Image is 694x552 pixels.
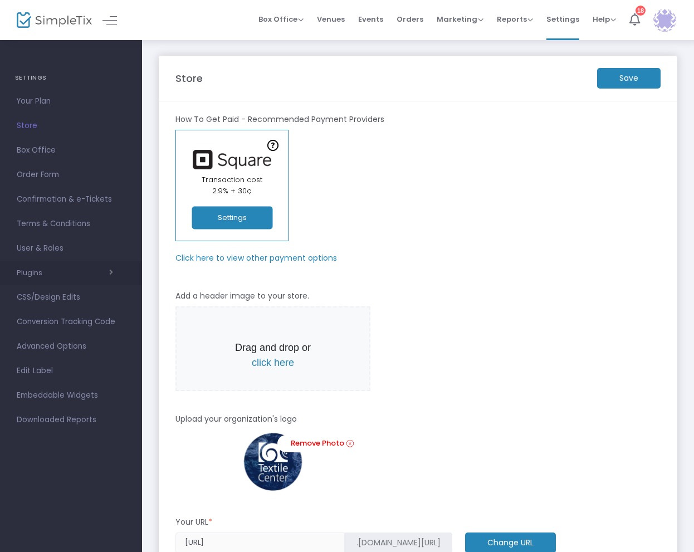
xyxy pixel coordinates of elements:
span: Events [358,5,383,33]
m-panel-title: Store [175,71,203,86]
span: Settings [546,5,579,33]
span: Box Office [17,143,125,158]
span: .[DOMAIN_NAME][URL] [356,537,441,549]
span: Orders [397,5,423,33]
a: Remove Photo [277,435,365,452]
span: Marketing [437,14,483,25]
m-panel-subtitle: Click here to view other payment options [175,252,337,264]
h4: SETTINGS [15,67,127,89]
span: click here [252,357,294,368]
m-panel-subtitle: Add a header image to your store. [175,290,309,302]
span: Store [17,119,125,133]
button: Settings [192,207,272,229]
m-button: Save [597,68,661,89]
span: Conversion Tracking Code [17,315,125,329]
span: Your Plan [17,94,125,109]
span: Terms & Conditions [17,217,125,231]
span: User & Roles [17,241,125,256]
span: Confirmation & e-Tickets [17,192,125,207]
span: Venues [317,5,345,33]
span: CSS/Design Edits [17,290,125,305]
m-panel-subtitle: Upload your organization's logo [175,413,297,425]
span: Reports [497,14,533,25]
span: Box Office [258,14,304,25]
m-panel-subtitle: How To Get Paid - Recommended Payment Providers [175,114,384,125]
span: Advanced Options [17,339,125,354]
m-panel-subtitle: Your URL [175,516,212,528]
button: Plugins [17,268,113,277]
span: Embeddable Widgets [17,388,125,403]
div: 18 [636,6,646,16]
span: Order Form [17,168,125,182]
p: Drag and drop or [227,340,319,370]
span: Downloaded Reports [17,413,125,427]
span: 2.9% + 30¢ [212,185,252,196]
img: simpletixlogo.jpg [175,429,370,495]
span: Help [593,14,616,25]
img: question-mark [267,140,278,151]
span: Edit Label [17,364,125,378]
img: square.png [188,150,277,169]
span: Transaction cost [202,174,262,185]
